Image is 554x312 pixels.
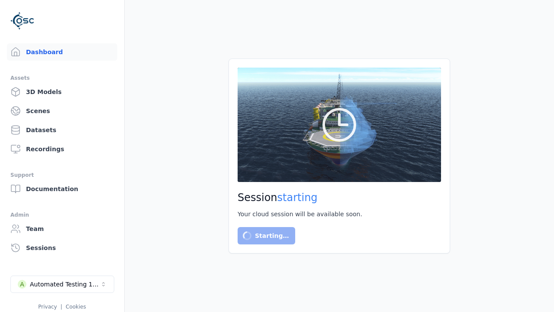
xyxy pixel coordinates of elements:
[7,239,117,257] a: Sessions
[7,43,117,61] a: Dashboard
[238,210,441,218] div: Your cloud session will be available soon.
[61,304,62,310] span: |
[277,192,318,204] span: starting
[7,220,117,237] a: Team
[10,170,114,180] div: Support
[18,280,26,289] div: A
[10,9,35,33] img: Logo
[10,210,114,220] div: Admin
[30,280,100,289] div: Automated Testing 1 - Playwright
[7,83,117,101] a: 3D Models
[10,276,114,293] button: Select a workspace
[238,191,441,205] h2: Session
[7,140,117,158] a: Recordings
[7,180,117,198] a: Documentation
[7,102,117,120] a: Scenes
[38,304,57,310] a: Privacy
[10,73,114,83] div: Assets
[238,227,295,244] button: Starting…
[7,121,117,139] a: Datasets
[66,304,86,310] a: Cookies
